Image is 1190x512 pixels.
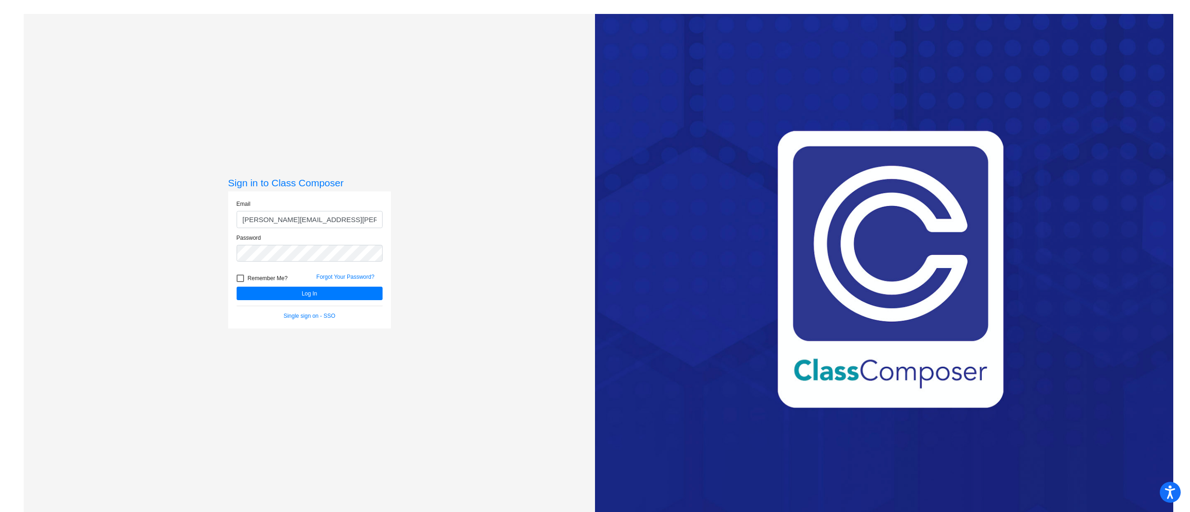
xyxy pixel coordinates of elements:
[237,234,261,242] label: Password
[248,273,288,284] span: Remember Me?
[237,287,383,300] button: Log In
[237,200,251,208] label: Email
[284,313,335,319] a: Single sign on - SSO
[228,177,391,189] h3: Sign in to Class Composer
[317,274,375,280] a: Forgot Your Password?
